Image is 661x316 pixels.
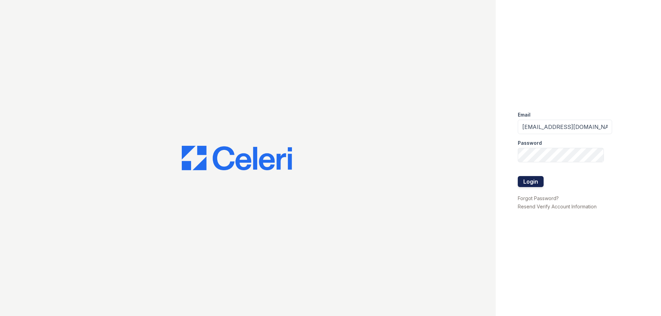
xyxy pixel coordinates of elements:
[518,140,542,146] label: Password
[518,204,597,209] a: Resend Verify Account Information
[518,195,559,201] a: Forgot Password?
[182,146,292,171] img: CE_Logo_Blue-a8612792a0a2168367f1c8372b55b34899dd931a85d93a1a3d3e32e68fde9ad4.png
[518,111,531,118] label: Email
[518,176,544,187] button: Login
